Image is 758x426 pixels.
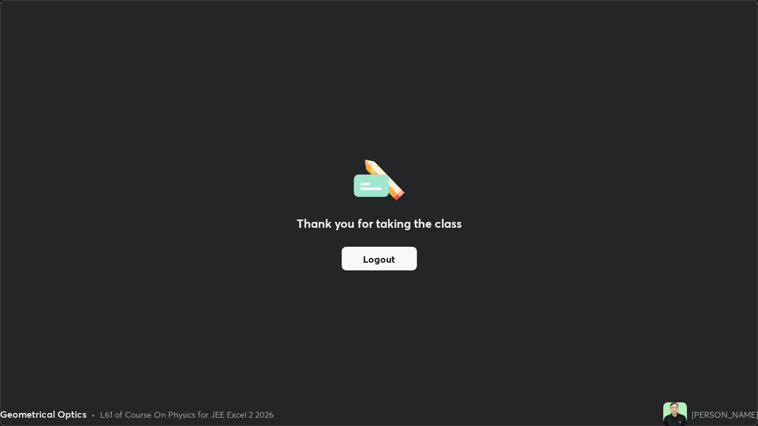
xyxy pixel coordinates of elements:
div: [PERSON_NAME] [692,408,758,421]
div: • [91,408,95,421]
img: 2fdfe559f7d547ac9dedf23c2467b70e.jpg [663,402,687,426]
h2: Thank you for taking the class [297,215,462,233]
div: L61 of Course On Physics for JEE Excel 2 2026 [100,408,274,421]
button: Logout [342,247,417,270]
img: offlineFeedback.1438e8b3.svg [354,156,404,201]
